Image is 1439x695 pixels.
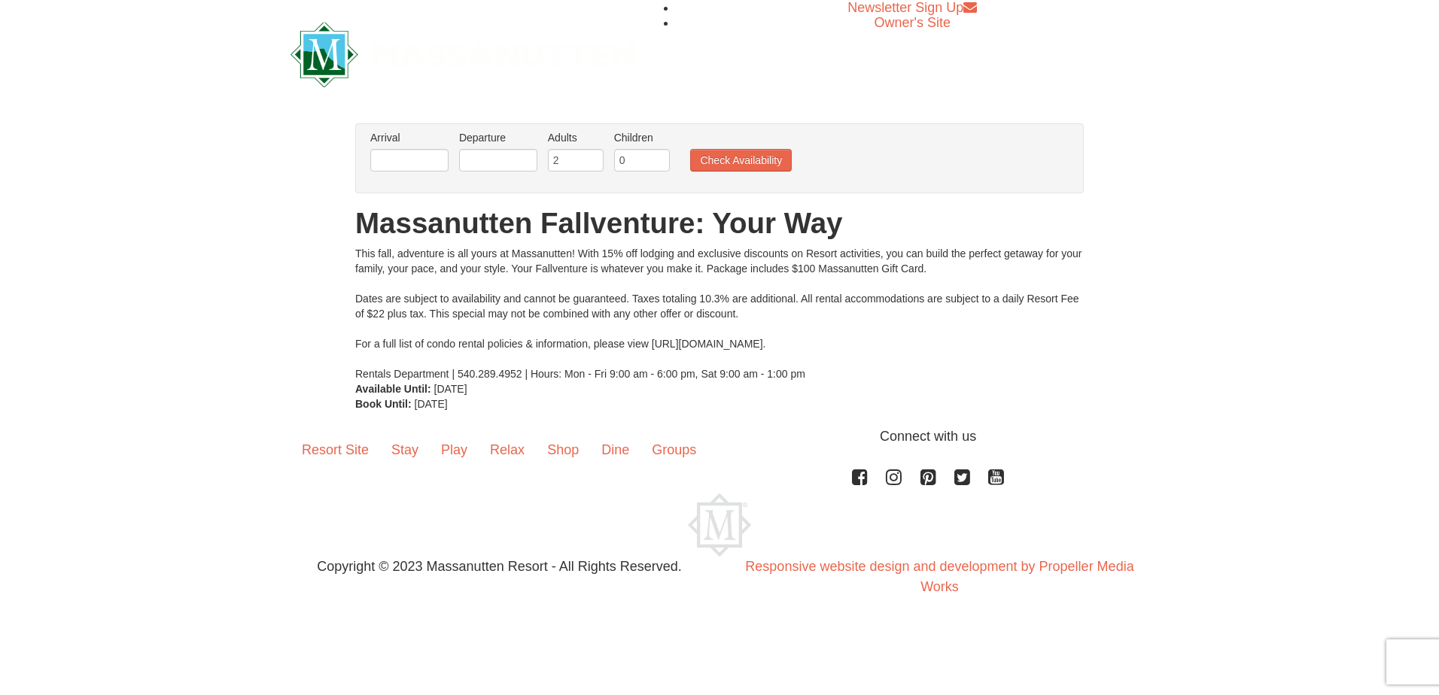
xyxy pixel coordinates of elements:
h1: Massanutten Fallventure: Your Way [355,208,1084,238]
strong: Available Until: [355,383,431,395]
a: Responsive website design and development by Propeller Media Works [745,559,1133,594]
a: Relax [479,426,536,473]
a: Massanutten Resort [291,35,635,70]
div: This fall, adventure is all yours at Massanutten! With 15% off lodging and exclusive discounts on... [355,246,1084,381]
label: Departure [459,130,537,145]
img: Massanutten Resort Logo [688,493,751,557]
p: Connect with us [291,426,1148,447]
label: Adults [548,130,604,145]
a: Resort Site [291,426,380,473]
label: Children [614,130,670,145]
a: Play [430,426,479,473]
a: Dine [590,426,640,473]
a: Groups [640,426,707,473]
a: Shop [536,426,590,473]
strong: Book Until: [355,398,412,410]
p: Copyright © 2023 Massanutten Resort - All Rights Reserved. [279,557,719,577]
a: Stay [380,426,430,473]
a: Owner's Site [875,15,951,30]
img: Massanutten Resort Logo [291,22,635,87]
span: [DATE] [434,383,467,395]
span: [DATE] [415,398,448,410]
label: Arrival [370,130,449,145]
button: Check Availability [690,149,792,171]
